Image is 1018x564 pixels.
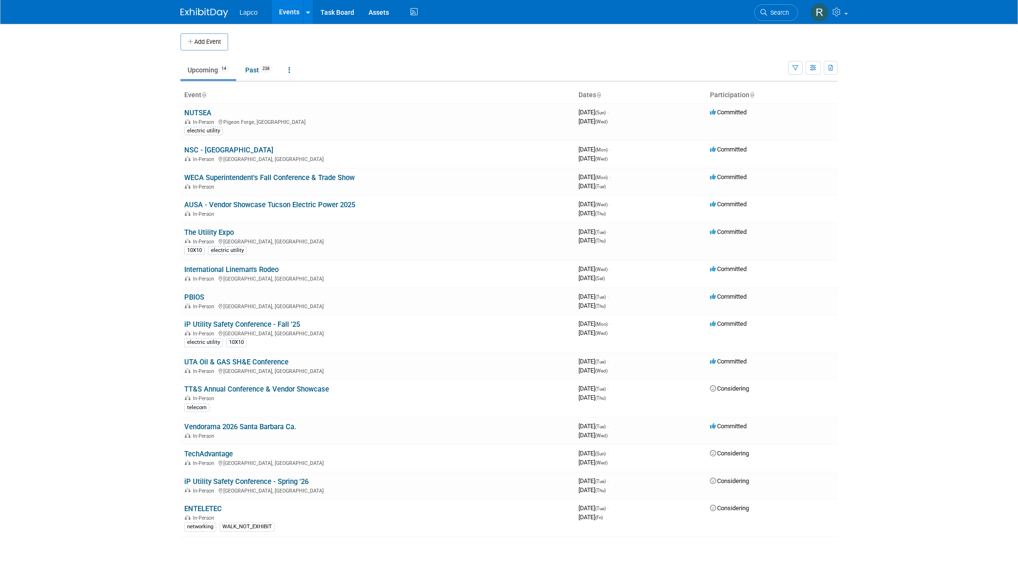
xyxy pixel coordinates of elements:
img: In-Person Event [185,184,190,189]
span: In-Person [193,515,217,521]
span: [DATE] [579,504,609,512]
span: [DATE] [579,432,608,439]
span: [DATE] [579,237,606,244]
th: Dates [575,87,706,103]
span: [DATE] [579,394,606,401]
img: Ronnie Howard [810,3,828,21]
span: [DATE] [579,274,605,282]
div: electric utility [184,338,223,347]
span: [DATE] [579,320,610,327]
span: Committed [710,320,747,327]
th: Event [180,87,575,103]
a: PBIOS [184,293,204,302]
span: (Thu) [595,488,606,493]
span: (Tue) [595,230,606,235]
span: (Tue) [595,479,606,484]
span: In-Person [193,331,217,337]
span: In-Person [193,368,217,374]
span: [DATE] [579,146,610,153]
a: AUSA - Vendor Showcase Tucson Electric Power 2025 [184,201,355,209]
span: In-Person [193,276,217,282]
span: - [607,504,609,512]
a: UTA Oil & GAS SH&E Conference [184,358,289,366]
img: In-Person Event [185,119,190,124]
span: (Wed) [595,331,608,336]
img: In-Person Event [185,395,190,400]
span: Committed [710,423,747,430]
span: (Sat) [595,276,605,281]
span: - [607,228,609,235]
div: 10X10 [184,246,205,255]
span: In-Person [193,156,217,162]
span: Committed [710,265,747,272]
span: [DATE] [579,358,609,365]
div: [GEOGRAPHIC_DATA], [GEOGRAPHIC_DATA] [184,155,571,162]
div: [GEOGRAPHIC_DATA], [GEOGRAPHIC_DATA] [184,274,571,282]
span: (Mon) [595,175,608,180]
span: In-Person [193,433,217,439]
span: [DATE] [579,265,610,272]
span: - [607,358,609,365]
span: (Wed) [595,119,608,124]
a: Sort by Participation Type [749,91,754,99]
span: - [607,293,609,300]
a: ENTELETEC [184,504,222,513]
div: [GEOGRAPHIC_DATA], [GEOGRAPHIC_DATA] [184,367,571,374]
span: (Wed) [595,202,608,207]
span: [DATE] [579,329,608,336]
span: Considering [710,504,749,512]
img: In-Person Event [185,460,190,465]
div: [GEOGRAPHIC_DATA], [GEOGRAPHIC_DATA] [184,329,571,337]
a: International Lineman's Rodeo [184,265,279,274]
img: ExhibitDay [180,8,228,18]
img: In-Person Event [185,239,190,243]
div: WALK_NOT_EXHIBIT [220,523,275,531]
span: [DATE] [579,293,609,300]
span: Committed [710,173,747,181]
span: Committed [710,293,747,300]
a: Search [754,4,798,21]
span: Committed [710,228,747,235]
span: - [609,320,610,327]
span: [DATE] [579,155,608,162]
span: [DATE] [579,201,610,208]
span: [DATE] [579,423,609,430]
span: [DATE] [579,486,606,493]
span: (Thu) [595,211,606,216]
span: - [607,385,609,392]
a: WECA Superintendent's Fall Conference & Trade Show [184,173,355,182]
span: (Wed) [595,368,608,373]
div: [GEOGRAPHIC_DATA], [GEOGRAPHIC_DATA] [184,459,571,466]
span: In-Person [193,460,217,466]
span: In-Person [193,184,217,190]
img: In-Person Event [185,276,190,281]
span: Committed [710,109,747,116]
span: - [607,423,609,430]
img: In-Person Event [185,303,190,308]
span: [DATE] [579,118,608,125]
a: Upcoming14 [180,61,236,79]
span: - [607,109,609,116]
span: (Thu) [595,238,606,243]
span: (Wed) [595,267,608,272]
span: (Tue) [595,294,606,300]
span: In-Person [193,488,217,494]
div: [GEOGRAPHIC_DATA], [GEOGRAPHIC_DATA] [184,302,571,310]
div: electric utility [184,127,223,135]
img: In-Person Event [185,211,190,216]
img: In-Person Event [185,433,190,438]
button: Add Event [180,33,228,50]
span: In-Person [193,119,217,125]
span: Lapco [240,9,258,16]
span: [DATE] [579,210,606,217]
span: In-Person [193,395,217,402]
a: iP Utility Safety Conference - Spring '26 [184,477,309,486]
div: 10X10 [226,338,247,347]
span: - [609,173,610,181]
span: [DATE] [579,173,610,181]
span: (Tue) [595,506,606,511]
span: - [609,146,610,153]
span: Considering [710,477,749,484]
span: (Mon) [595,147,608,152]
a: The Utility Expo [184,228,234,237]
